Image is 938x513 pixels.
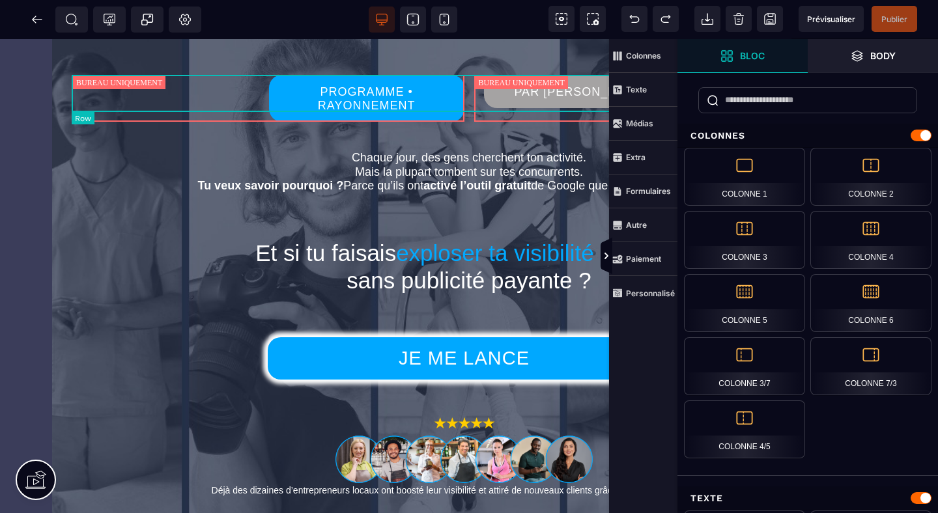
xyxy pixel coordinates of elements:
span: Enregistrer [757,6,783,32]
span: Voir mobile [431,7,457,33]
strong: Extra [626,152,646,162]
span: Paiement [609,242,677,276]
span: Et si tu faisais … sans publicité payante ? [255,188,683,267]
strong: Médias [626,118,653,128]
span: Ouvrir les blocs [677,39,808,73]
span: Créer une alerte modale [131,7,163,33]
span: Favicon [169,7,201,33]
span: Code de suivi [93,7,126,33]
span: SEO [65,13,78,26]
span: Métadata SEO [55,7,88,33]
div: Colonne 6 [810,274,931,332]
span: Colonnes [609,39,677,73]
span: Extra [609,141,677,174]
span: Nettoyage [726,6,752,32]
p: Déjà des dizaines d’entrepreneurs locaux ont boosté leur visibilité et attiré de nouveaux clients... [72,446,857,457]
strong: Autre [626,220,647,230]
span: Popup [141,13,154,26]
p: Chaque jour, des gens cherchent ton activité. Mais la plupart tombent sur tes concurrents. Parce ... [72,112,866,154]
div: Colonnes [677,124,938,148]
span: Ouvrir les calques [808,39,938,73]
strong: Bloc [740,51,765,61]
span: Afficher les vues [677,237,690,276]
strong: Paiement [626,254,661,264]
span: Prévisualiser [807,14,855,24]
b: Tu veux savoir pourquoi ? [197,140,343,153]
div: Colonne 1 [684,148,805,206]
span: Réglages Body [178,13,192,26]
span: Défaire [621,6,647,32]
b: activé l’outil gratuit [423,140,531,153]
strong: Personnalisé [626,288,675,298]
span: Publier [881,14,907,24]
span: Aperçu [799,6,864,32]
span: Enregistrer le contenu [872,6,917,32]
strong: Colonnes [626,51,661,61]
span: Rétablir [653,6,679,32]
img: 9a6f46f374ff9e5a2dd4d857b5b3b2a1_5_e%CC%81toiles_formation.png [432,373,497,395]
span: Voir bureau [369,7,395,33]
span: Importer [694,6,720,32]
span: Texte [609,73,677,107]
span: Tracking [103,13,116,26]
div: Colonne 7/3 [810,337,931,395]
button: JE ME LANCE [268,298,661,340]
div: Colonne 2 [810,148,931,206]
div: Texte [677,486,938,510]
strong: Body [870,51,896,61]
span: Personnalisé [609,276,677,310]
div: Colonne 5 [684,274,805,332]
span: Formulaires [609,174,677,208]
button: PROGRAMME • RAYONNEMENT [269,36,464,83]
span: Retour [24,7,50,33]
span: Voir les composants [548,6,575,32]
img: 1063856954d7fde9abfebc33ed0d6fdb_portrait_eleve_formation_fiche_google.png [335,395,592,446]
span: Médias [609,107,677,141]
span: Autre [609,208,677,242]
span: Voir tablette [400,7,426,33]
strong: Texte [626,85,647,94]
div: Colonne 4/5 [684,400,805,458]
div: Colonne 4 [810,211,931,269]
div: Colonne 3 [684,211,805,269]
strong: Formulaires [626,186,671,196]
div: Colonne 3/7 [684,337,805,395]
span: Capture d'écran [580,6,606,32]
button: PAR [PERSON_NAME] [484,36,679,69]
